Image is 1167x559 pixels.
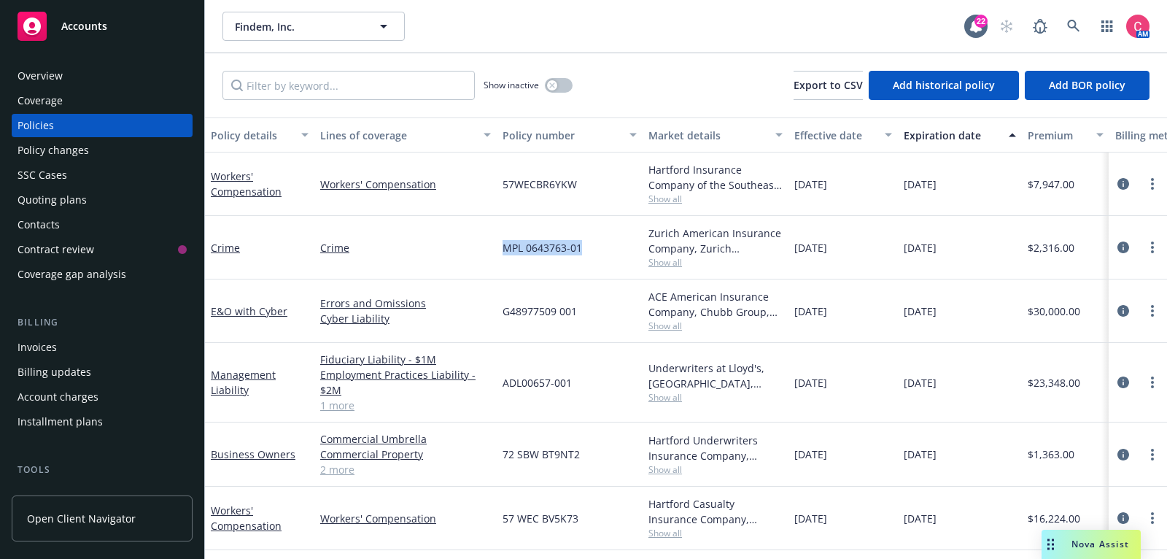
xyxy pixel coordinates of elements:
[18,188,87,212] div: Quoting plans
[320,352,491,367] a: Fiduciary Liability - $1M
[61,20,107,32] span: Accounts
[320,240,491,255] a: Crime
[1114,175,1132,193] a: circleInformation
[211,504,282,533] a: Workers' Compensation
[794,447,827,462] span: [DATE]
[648,225,783,256] div: Zurich American Insurance Company, Zurich Insurance Group
[1025,71,1149,100] button: Add BOR policy
[1028,511,1080,526] span: $16,224.00
[648,433,783,463] div: Hartford Underwriters Insurance Company, Hartford Insurance Group
[898,117,1022,153] button: Expiration date
[1114,239,1132,256] a: circleInformation
[320,511,491,526] a: Workers' Compensation
[12,188,193,212] a: Quoting plans
[648,162,783,193] div: Hartford Insurance Company of the Southeast, Hartford Insurance Group
[205,117,314,153] button: Policy details
[12,139,193,162] a: Policy changes
[320,367,491,398] a: Employment Practices Liability - $2M
[648,193,783,205] span: Show all
[18,361,91,384] div: Billing updates
[1059,12,1088,41] a: Search
[211,128,292,143] div: Policy details
[1028,128,1087,143] div: Premium
[1028,177,1074,192] span: $7,947.00
[211,169,282,198] a: Workers' Compensation
[12,163,193,187] a: SSC Cases
[1144,175,1161,193] a: more
[992,12,1021,41] a: Start snowing
[12,315,193,330] div: Billing
[1144,509,1161,527] a: more
[18,483,80,506] div: Manage files
[1028,304,1080,319] span: $30,000.00
[497,117,643,153] button: Policy number
[648,256,783,269] span: Show all
[904,447,937,462] span: [DATE]
[503,447,580,462] span: 72 SBW BT9NT2
[904,177,937,192] span: [DATE]
[1028,240,1074,255] span: $2,316.00
[12,89,193,112] a: Coverage
[12,263,193,286] a: Coverage gap analysis
[18,213,60,236] div: Contacts
[18,89,63,112] div: Coverage
[1144,239,1161,256] a: more
[503,304,577,319] span: G48977509 001
[211,304,287,318] a: E&O with Cyber
[320,447,491,462] a: Commercial Property
[1114,374,1132,391] a: circleInformation
[1114,509,1132,527] a: circleInformation
[503,240,582,255] span: MPL 0643763-01
[904,375,937,390] span: [DATE]
[320,462,491,477] a: 2 more
[1026,12,1055,41] a: Report a Bug
[904,511,937,526] span: [DATE]
[222,12,405,41] button: Findem, Inc.
[320,398,491,413] a: 1 more
[18,238,94,261] div: Contract review
[12,213,193,236] a: Contacts
[794,78,863,92] span: Export to CSV
[12,385,193,409] a: Account charges
[12,483,193,506] a: Manage files
[974,15,988,28] div: 22
[904,304,937,319] span: [DATE]
[211,368,276,397] a: Management Liability
[320,311,491,326] a: Cyber Liability
[320,431,491,447] a: Commercial Umbrella
[1071,538,1129,550] span: Nova Assist
[12,361,193,384] a: Billing updates
[904,240,937,255] span: [DATE]
[794,304,827,319] span: [DATE]
[648,128,767,143] div: Market details
[1126,15,1149,38] img: photo
[1093,12,1122,41] a: Switch app
[1144,446,1161,463] a: more
[794,71,863,100] button: Export to CSV
[12,64,193,88] a: Overview
[12,410,193,433] a: Installment plans
[648,361,783,391] div: Underwriters at Lloyd's, [GEOGRAPHIC_DATA], [PERSON_NAME] of [GEOGRAPHIC_DATA], RT Specialty Insu...
[18,385,98,409] div: Account charges
[211,241,240,255] a: Crime
[1114,446,1132,463] a: circleInformation
[503,128,621,143] div: Policy number
[27,511,136,526] span: Open Client Navigator
[1049,78,1125,92] span: Add BOR policy
[794,177,827,192] span: [DATE]
[1144,374,1161,391] a: more
[320,128,475,143] div: Lines of coverage
[503,511,578,526] span: 57 WEC BV5K73
[320,296,491,311] a: Errors and Omissions
[18,139,89,162] div: Policy changes
[1144,302,1161,320] a: more
[503,177,577,192] span: 57WECBR6YKW
[12,6,193,47] a: Accounts
[222,71,475,100] input: Filter by keyword...
[1042,530,1141,559] button: Nova Assist
[12,463,193,477] div: Tools
[18,410,103,433] div: Installment plans
[794,128,876,143] div: Effective date
[18,163,67,187] div: SSC Cases
[794,375,827,390] span: [DATE]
